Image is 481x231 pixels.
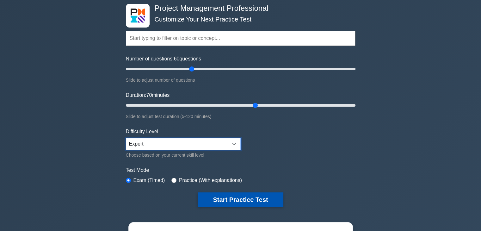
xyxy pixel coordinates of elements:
[179,177,242,184] label: Practice (With explanations)
[126,113,355,120] div: Slide to adjust test duration (5-120 minutes)
[198,192,283,207] button: Start Practice Test
[126,151,241,159] div: Choose based on your current skill level
[126,76,355,84] div: Slide to adjust number of questions
[126,166,355,174] label: Test Mode
[133,177,165,184] label: Exam (Timed)
[146,92,152,98] span: 70
[126,31,355,46] input: Start typing to filter on topic or concept...
[126,55,201,63] label: Number of questions: questions
[152,4,324,13] h4: Project Management Professional
[126,91,170,99] label: Duration: minutes
[174,56,180,61] span: 60
[126,128,158,135] label: Difficulty Level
